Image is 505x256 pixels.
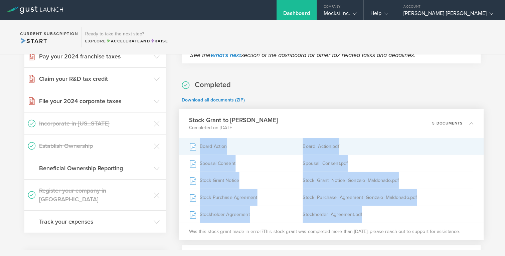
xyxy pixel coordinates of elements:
iframe: Chat Widget [472,224,505,256]
a: Download all documents (ZIP) [182,97,245,103]
h3: Claim your R&D tax credit [39,74,150,83]
div: [PERSON_NAME] [PERSON_NAME] [403,10,493,20]
span: Raise [150,39,168,43]
span: Accelerate [106,39,140,43]
span: and [106,39,151,43]
h3: Ready to take the next step? [85,32,168,36]
h2: Current Subscription [20,32,78,36]
h3: Beneficial Ownership Reporting [39,164,150,173]
h3: Stock Grant to [PERSON_NAME] [189,115,278,124]
div: Mocksi Inc. [324,10,357,20]
h3: Establish Ownership [39,142,150,150]
h3: Register your company in [GEOGRAPHIC_DATA] [39,186,150,204]
div: Stock Purchase Agreement [189,189,303,206]
div: Stock_Purchase_Agreement_Gonzalo_Maldonado.pdf [303,189,473,206]
a: What's next [210,51,241,59]
div: Board_Action.pdf [303,138,473,155]
div: Stock Grant Notice [189,172,303,189]
div: Stockholder_Agreement.pdf [303,206,473,223]
em: See the section of the dashboard for other tax related tasks and deadlines. [190,51,415,59]
div: Spousal Consent [189,155,303,172]
div: Stockholder Agreement [189,206,303,223]
div: Dashboard [283,10,310,20]
div: Spousal_Consent.pdf [303,155,473,172]
div: Was this stock grant made in error? [179,223,484,240]
h2: Completed [195,80,231,90]
p: 5 documents [432,121,463,125]
p: Completed on [DATE] [189,124,278,131]
h3: Track your expenses [39,217,150,226]
span: This stock grant was completed more than [DATE]; please reach out to support for assistance. [263,228,460,235]
div: Stock_Grant_Notice_Gonzalo_Maldonado.pdf [303,172,473,189]
div: Board Action [189,138,303,155]
span: Start [20,37,47,45]
h3: Pay your 2024 franchise taxes [39,52,150,61]
h3: Incorporate in [US_STATE] [39,119,150,128]
div: Help [370,10,388,20]
h3: File your 2024 corporate taxes [39,97,150,105]
div: Explore [85,38,168,44]
div: Ready to take the next step?ExploreAccelerateandRaise [81,27,171,47]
